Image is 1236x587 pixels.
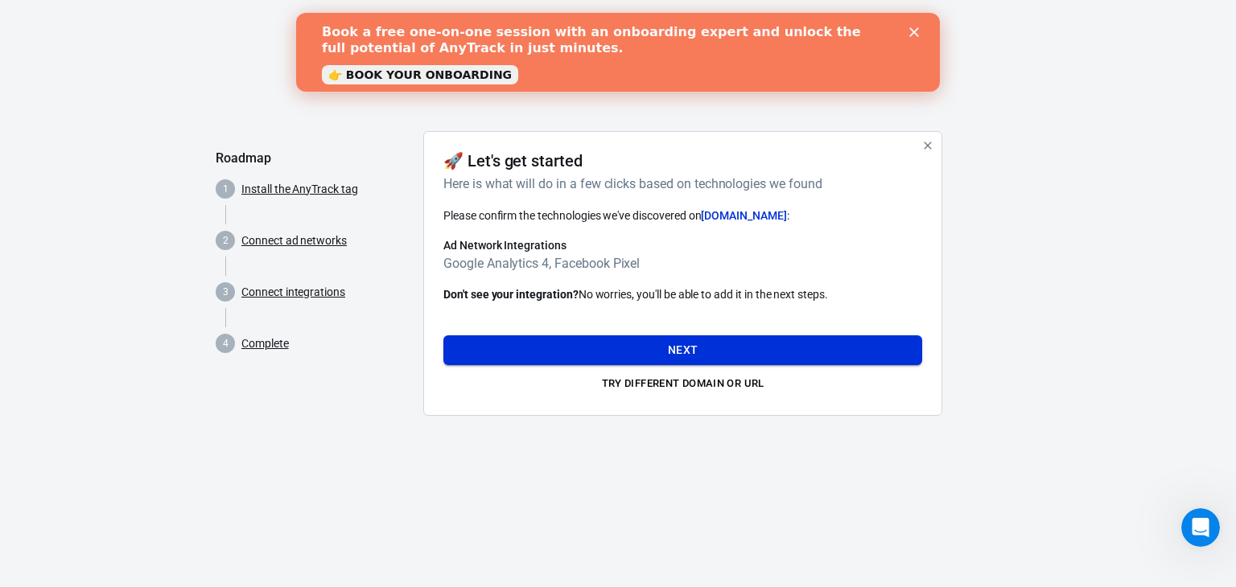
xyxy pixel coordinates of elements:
div: AnyTrack [216,26,1020,54]
h6: Google Analytics 4, Facebook Pixel [443,253,922,273]
strong: Don't see your integration? [443,288,579,301]
a: Connect ad networks [241,232,347,249]
text: 1 [223,183,229,195]
text: 4 [223,338,229,349]
a: Connect integrations [241,284,345,301]
span: Please confirm the technologies we've discovered on : [443,209,789,222]
iframe: Intercom live chat banner [296,13,940,92]
text: 3 [223,286,229,298]
h4: 🚀 Let's get started [443,151,583,170]
h6: Here is what will do in a few clicks based on technologies we found [443,174,916,194]
a: Install the AnyTrack tag [241,181,358,198]
button: Next [443,335,922,365]
h6: Ad Network Integrations [443,237,922,253]
div: Close [613,14,629,24]
span: [DOMAIN_NAME] [701,209,786,222]
h5: Roadmap [216,150,410,166]
text: 2 [223,235,229,246]
a: Complete [241,335,289,352]
button: Try different domain or url [443,371,922,396]
iframe: Intercom live chat [1181,508,1220,547]
p: No worries, you'll be able to add it in the next steps. [443,286,922,303]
